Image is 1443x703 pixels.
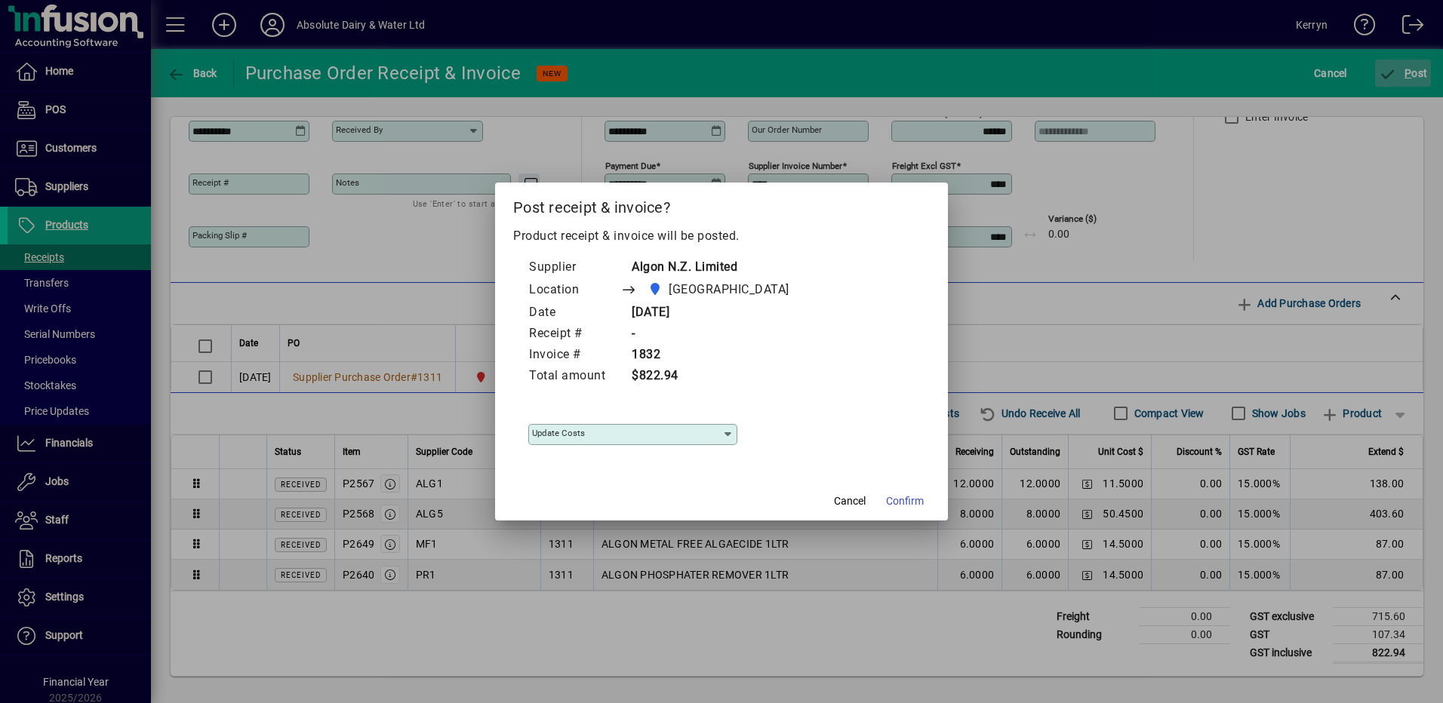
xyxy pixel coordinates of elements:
mat-label: Update costs [532,428,585,438]
span: Confirm [886,493,924,509]
td: Invoice # [528,345,620,366]
td: $822.94 [620,366,818,387]
span: [GEOGRAPHIC_DATA] [669,281,789,299]
span: Cancel [834,493,866,509]
td: - [620,324,818,345]
td: Supplier [528,257,620,278]
h2: Post receipt & invoice? [495,183,948,226]
td: 1832 [620,345,818,366]
td: Algon N.Z. Limited [620,257,818,278]
td: Total amount [528,366,620,387]
span: Matata Road [644,279,795,300]
button: Confirm [880,487,930,514]
button: Cancel [826,487,874,514]
p: Product receipt & invoice will be posted. [513,227,930,245]
td: Location [528,278,620,302]
td: Receipt # [528,324,620,345]
td: Date [528,302,620,324]
td: [DATE] [620,302,818,324]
